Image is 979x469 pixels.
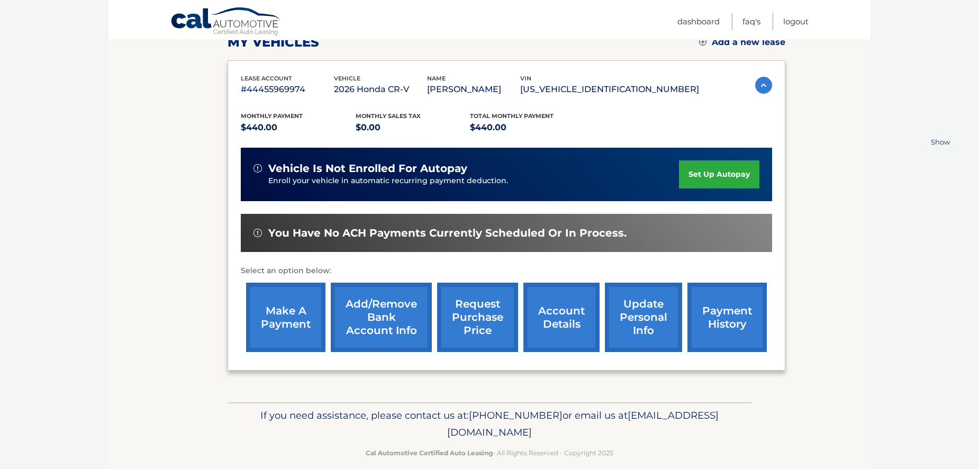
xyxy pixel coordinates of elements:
span: vehicle [334,75,360,82]
span: Monthly Payment [241,112,303,120]
a: Logout [783,13,809,30]
p: [US_VEHICLE_IDENTIFICATION_NUMBER] [520,82,699,97]
span: vehicle is not enrolled for autopay [268,162,467,175]
p: $440.00 [470,120,585,135]
span: vin [520,75,531,82]
span: Total Monthly Payment [470,112,554,120]
a: account details [523,283,600,352]
a: make a payment [246,283,325,352]
a: request purchase price [437,283,518,352]
p: $0.00 [356,120,470,135]
p: If you need assistance, please contact us at: or email us at [234,407,745,441]
span: lease account [241,75,292,82]
img: add.svg [699,38,706,46]
strong: Cal Automotive Certified Auto Leasing [366,449,493,457]
span: You have no ACH payments currently scheduled or in process. [268,227,627,240]
p: 2026 Honda CR-V [334,82,427,97]
a: Cal Automotive [170,7,282,38]
p: - All Rights Reserved - Copyright 2025 [234,447,745,458]
p: Enroll your vehicle in automatic recurring payment deduction. [268,175,679,187]
p: [PERSON_NAME] [427,82,520,97]
a: set up autopay [679,160,759,188]
span: Show [931,138,950,146]
a: payment history [687,283,767,352]
a: Add a new lease [699,37,785,48]
p: $440.00 [241,120,356,135]
p: #44455969974 [241,82,334,97]
img: alert-white.svg [253,229,262,237]
a: Add/Remove bank account info [331,283,432,352]
a: update personal info [605,283,682,352]
span: Monthly sales Tax [356,112,421,120]
img: alert-white.svg [253,164,262,173]
span: [PHONE_NUMBER] [469,409,563,421]
span: name [427,75,446,82]
a: Dashboard [677,13,720,30]
a: FAQ's [742,13,760,30]
span: [EMAIL_ADDRESS][DOMAIN_NAME] [447,409,719,438]
img: accordion-active.svg [755,77,772,94]
h2: my vehicles [228,34,319,50]
p: Select an option below: [241,265,772,277]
